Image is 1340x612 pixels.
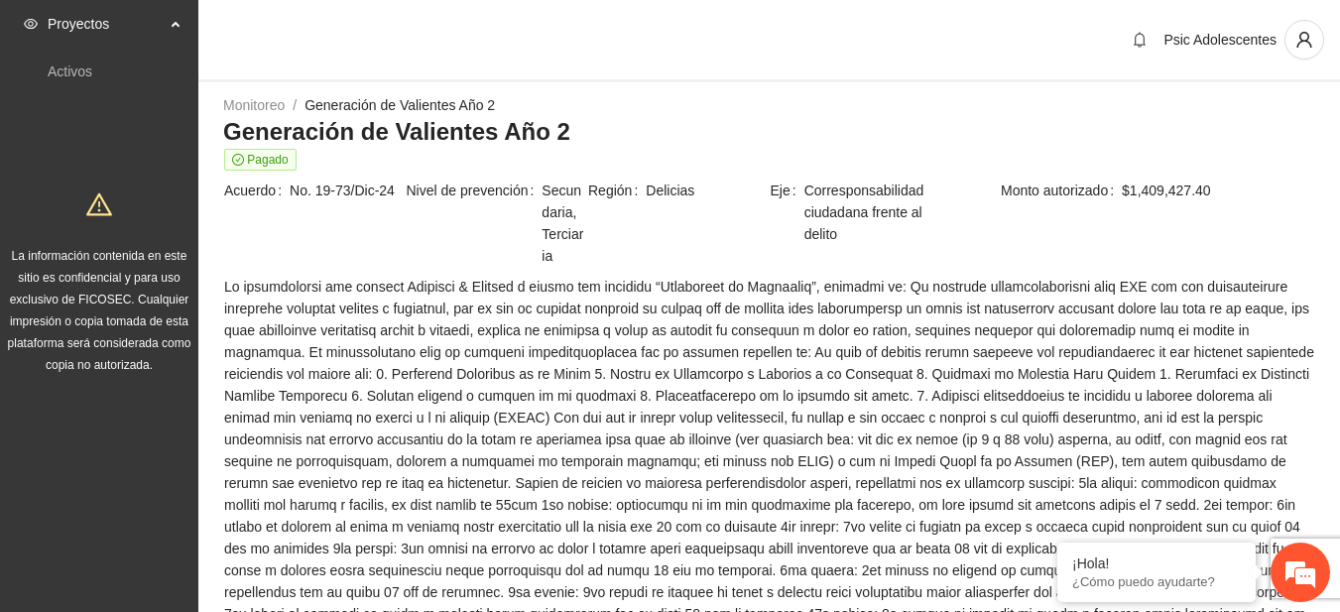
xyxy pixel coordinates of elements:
button: bell [1124,24,1156,56]
a: Activos [48,63,92,79]
a: Generación de Valientes Año 2 [305,97,495,113]
p: ¿Cómo puedo ayudarte? [1072,574,1241,589]
h3: Generación de Valientes Año 2 [223,116,1315,148]
span: Eje [771,180,804,245]
span: Secundaria, Terciaria [542,180,586,267]
span: Proyectos [48,4,165,44]
span: Pagado [224,149,297,171]
span: Acuerdo [224,180,290,201]
span: / [293,97,297,113]
span: Región [588,180,646,201]
a: Monitoreo [223,97,285,113]
div: ¡Hola! [1072,555,1241,571]
span: Delicias [646,180,768,201]
span: bell [1125,32,1155,48]
span: La información contenida en este sitio es confidencial y para uso exclusivo de FICOSEC. Cualquier... [8,249,191,372]
span: Monto autorizado [1001,180,1122,201]
span: $1,409,427.40 [1122,180,1314,201]
span: Corresponsabilidad ciudadana frente al delito [804,180,950,245]
span: No. 19-73/Dic-24 [290,180,404,201]
button: user [1284,20,1324,60]
span: check-circle [232,154,244,166]
span: user [1285,31,1323,49]
span: Psic Adolescentes [1163,32,1277,48]
span: Nivel de prevención [407,180,543,267]
span: warning [86,191,112,217]
span: eye [24,17,38,31]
